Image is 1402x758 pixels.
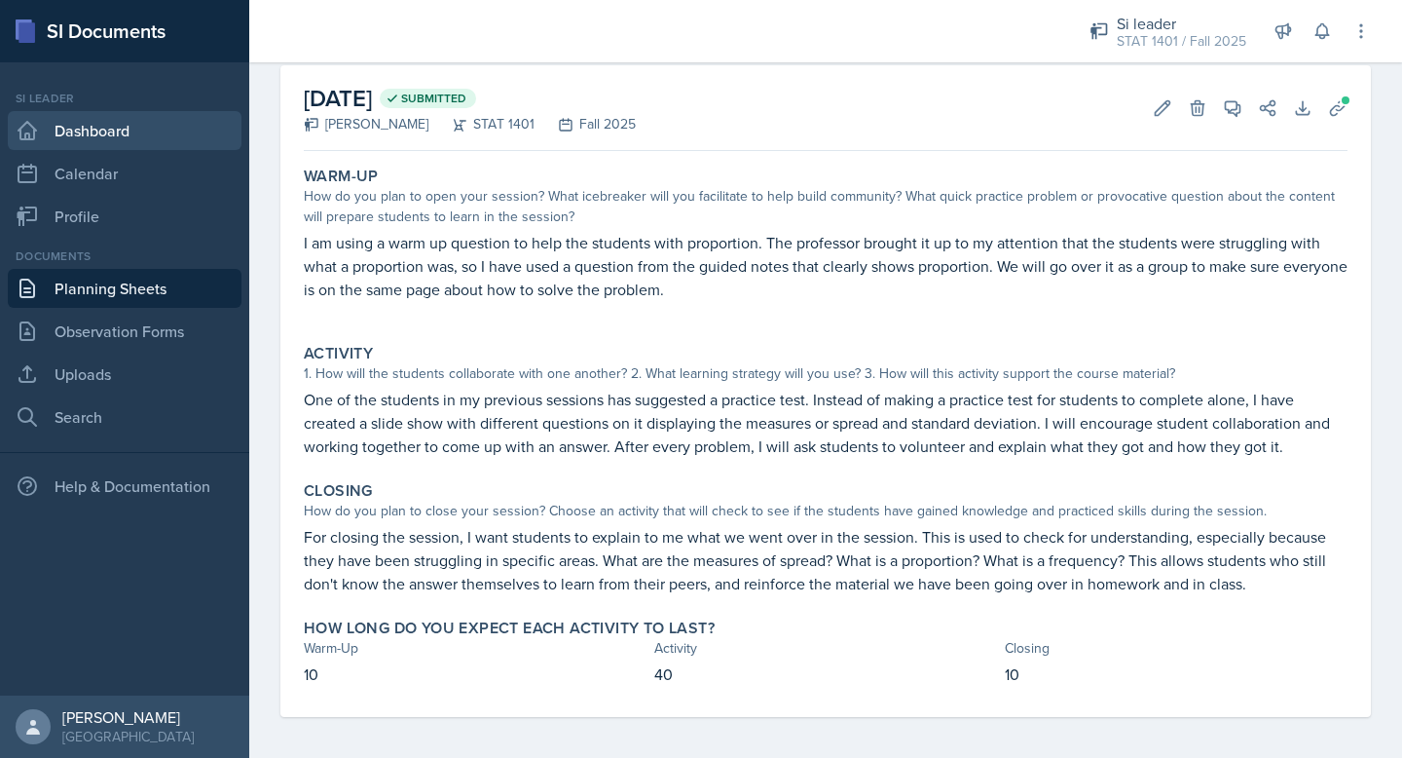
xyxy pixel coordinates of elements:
div: STAT 1401 [428,114,535,134]
p: For closing the session, I want students to explain to me what we went over in the session. This ... [304,525,1347,595]
p: 40 [654,663,997,686]
p: 10 [304,663,646,686]
p: One of the students in my previous sessions has suggested a practice test. Instead of making a pr... [304,388,1347,458]
span: Submitted [401,91,466,106]
div: [PERSON_NAME] [62,707,194,727]
a: Planning Sheets [8,269,241,308]
div: Fall 2025 [535,114,636,134]
div: Help & Documentation [8,467,241,506]
div: Activity [654,638,997,659]
div: Si leader [1117,12,1246,35]
a: Calendar [8,154,241,193]
div: STAT 1401 / Fall 2025 [1117,31,1246,52]
label: Closing [304,481,373,501]
div: Si leader [8,90,241,107]
div: Warm-Up [304,638,646,659]
div: [PERSON_NAME] [304,114,428,134]
a: Profile [8,197,241,236]
p: I am using a warm up question to help the students with proportion. The professor brought it up t... [304,231,1347,301]
a: Dashboard [8,111,241,150]
div: [GEOGRAPHIC_DATA] [62,727,194,746]
label: Activity [304,344,373,363]
div: 1. How will the students collaborate with one another? 2. What learning strategy will you use? 3.... [304,363,1347,384]
label: Warm-Up [304,167,379,186]
div: Documents [8,247,241,265]
div: Closing [1005,638,1347,659]
p: 10 [1005,663,1347,686]
h2: [DATE] [304,81,636,116]
a: Observation Forms [8,312,241,351]
a: Search [8,398,241,436]
a: Uploads [8,355,241,394]
div: How do you plan to close your session? Choose an activity that will check to see if the students ... [304,501,1347,521]
label: How long do you expect each activity to last? [304,619,715,638]
div: How do you plan to open your session? What icebreaker will you facilitate to help build community... [304,186,1347,227]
